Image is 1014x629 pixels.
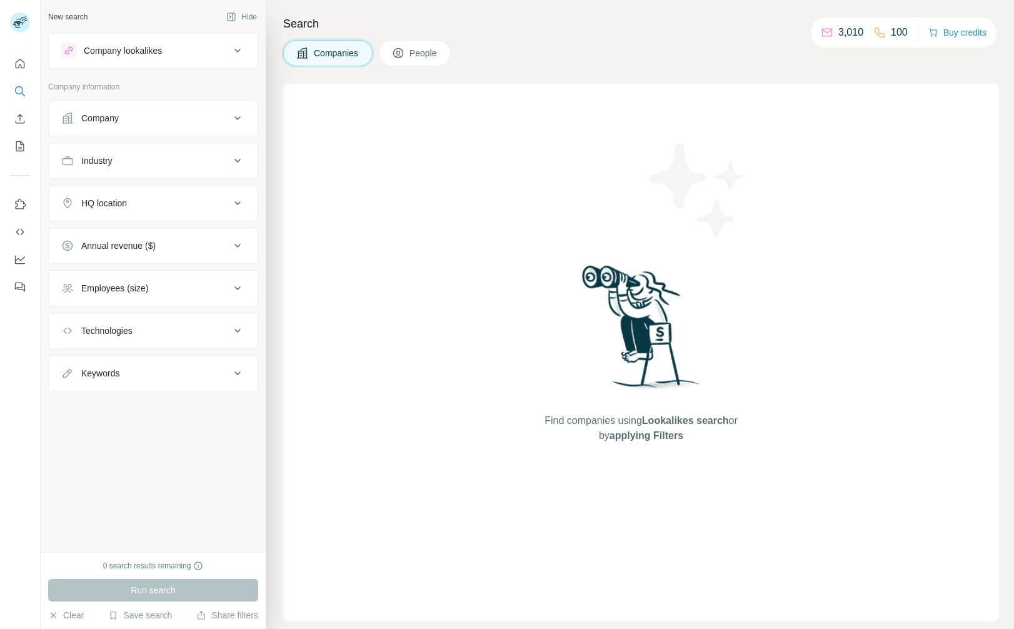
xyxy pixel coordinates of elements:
span: applying Filters [610,430,683,441]
button: Annual revenue ($) [49,231,258,261]
button: Save search [108,609,172,621]
button: Employees (size) [49,273,258,303]
button: HQ location [49,188,258,218]
span: People [409,47,438,59]
div: 0 search results remaining [103,560,204,571]
div: Company [81,112,119,124]
button: Clear [48,609,84,621]
button: Feedback [10,276,30,298]
button: Industry [49,146,258,176]
div: Company lookalikes [84,44,162,57]
p: 3,010 [838,25,863,40]
img: Surfe Illustration - Stars [641,134,754,246]
div: Employees (size) [81,282,148,294]
span: Find companies using or by [541,413,741,443]
button: Hide [218,8,266,26]
div: Technologies [81,325,133,337]
button: Quick start [10,53,30,75]
h4: Search [283,15,999,33]
button: Company lookalikes [49,36,258,66]
button: Company [49,103,258,133]
button: Enrich CSV [10,108,30,130]
div: Industry [81,154,113,167]
img: Surfe Illustration - Woman searching with binoculars [576,262,706,401]
div: Keywords [81,367,119,380]
button: Use Surfe API [10,221,30,243]
button: Keywords [49,358,258,388]
button: Dashboard [10,248,30,271]
div: New search [48,11,88,23]
p: Company information [48,81,258,93]
button: My lists [10,135,30,158]
button: Use Surfe on LinkedIn [10,193,30,216]
span: Lookalikes search [642,415,729,426]
div: Annual revenue ($) [81,239,156,252]
button: Search [10,80,30,103]
button: Technologies [49,316,258,346]
span: Companies [314,47,359,59]
button: Buy credits [928,24,986,41]
p: 100 [891,25,908,40]
div: HQ location [81,197,127,209]
button: Share filters [196,609,258,621]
